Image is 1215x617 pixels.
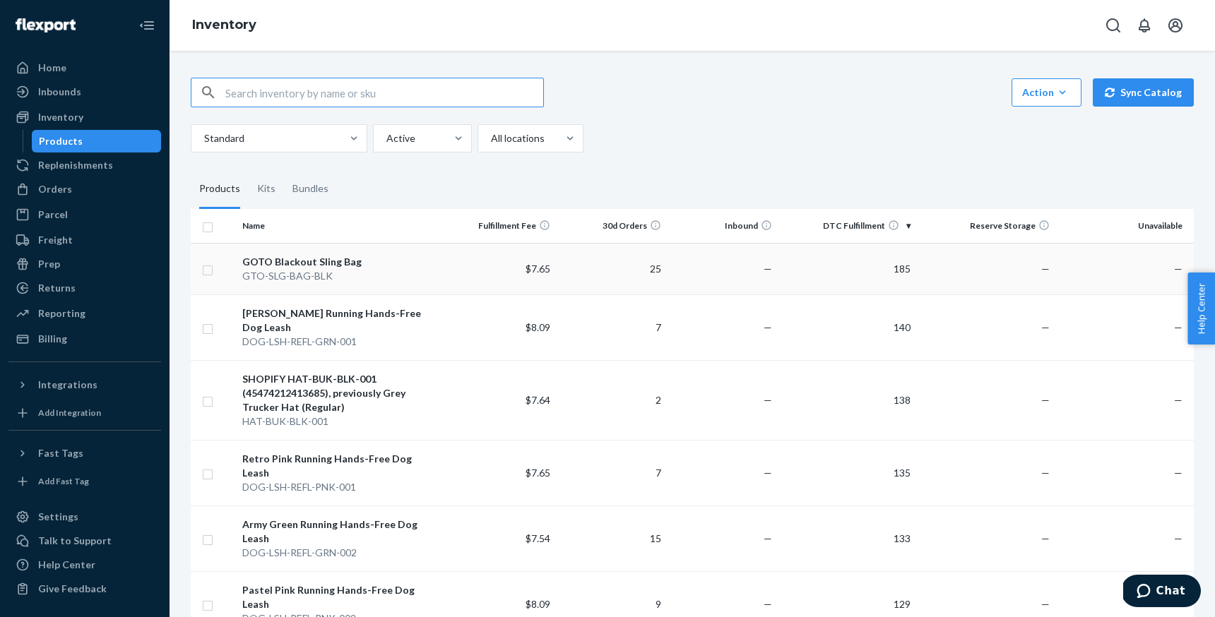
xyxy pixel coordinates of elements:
[385,131,386,145] input: Active
[38,558,95,572] div: Help Center
[292,169,328,209] div: Bundles
[8,553,161,576] a: Help Center
[38,257,60,271] div: Prep
[8,253,161,275] a: Prep
[556,505,667,571] td: 15
[1022,85,1071,100] div: Action
[38,446,83,460] div: Fast Tags
[8,529,161,552] button: Talk to Support
[242,255,439,269] div: GOTO Blackout Sling Bag
[556,209,667,243] th: 30d Orders
[38,61,66,75] div: Home
[38,208,68,222] div: Parcel
[8,106,161,128] a: Inventory
[667,209,778,243] th: Inbound
[8,328,161,350] a: Billing
[1041,598,1050,610] span: —
[526,321,550,333] span: $8.09
[8,505,161,528] a: Settings
[237,209,444,243] th: Name
[39,134,83,148] div: Products
[181,5,268,46] ol: breadcrumbs
[556,360,667,440] td: 2
[8,470,161,493] a: Add Fast Tag
[257,169,275,209] div: Kits
[38,582,107,596] div: Give Feedback
[1055,209,1194,243] th: Unavailable
[242,452,439,480] div: Retro Pink Running Hands-Free Dog Leash
[8,203,161,226] a: Parcel
[526,532,550,544] span: $7.54
[32,130,162,152] a: Products
[526,394,550,406] span: $7.64
[490,131,491,145] input: All locations
[556,243,667,294] td: 25
[16,18,76,32] img: Flexport logo
[1174,532,1183,544] span: —
[242,335,439,349] div: DOG-LSH-REFL-GRN-001
[1041,263,1050,275] span: —
[242,306,439,335] div: [PERSON_NAME] Running Hands-Free Dog Leash
[445,209,556,243] th: Fulfillment Fee
[8,302,161,325] a: Reporting
[8,154,161,176] a: Replenishments
[916,209,1055,243] th: Reserve Storage
[1041,532,1050,544] span: —
[8,373,161,396] button: Integrations
[225,78,543,107] input: Search inventory by name or sku
[192,17,256,32] a: Inventory
[1174,394,1183,406] span: —
[556,440,667,505] td: 7
[8,277,161,299] a: Returns
[1174,321,1183,333] span: —
[38,182,72,196] div: Orders
[38,158,113,172] div: Replenishments
[764,467,772,479] span: —
[1174,263,1183,275] span: —
[1187,272,1215,345] button: Help Center
[526,467,550,479] span: $7.65
[203,131,204,145] input: Standard
[38,332,67,346] div: Billing
[764,394,772,406] span: —
[38,281,76,295] div: Returns
[526,263,550,275] span: $7.65
[1041,467,1050,479] span: —
[8,229,161,251] a: Freight
[242,546,439,560] div: DOG-LSH-REFL-GRN-002
[526,598,550,610] span: $8.09
[1041,321,1050,333] span: —
[242,269,439,283] div: GTO-SLG-BAG-BLK
[778,505,916,571] td: 133
[764,321,772,333] span: —
[778,243,916,294] td: 185
[8,402,161,424] a: Add Integration
[38,306,85,321] div: Reporting
[38,407,101,419] div: Add Integration
[8,442,161,465] button: Fast Tags
[8,80,161,103] a: Inbounds
[38,85,81,99] div: Inbounds
[8,178,161,200] a: Orders
[242,372,439,414] div: SHOPIFY HAT-BUK-BLK-001 (45474212413685), previously Grey Trucker Hat (Regular)
[38,534,112,548] div: Talk to Support
[764,263,772,275] span: —
[1123,575,1201,610] iframe: Opens a widget where you can chat to one of our agents
[1099,11,1127,40] button: Open Search Box
[8,577,161,600] button: Give Feedback
[764,598,772,610] span: —
[778,360,916,440] td: 138
[1041,394,1050,406] span: —
[242,414,439,429] div: HAT-BUK-BLK-001
[1130,11,1158,40] button: Open notifications
[242,583,439,611] div: Pastel Pink Running Hands-Free Dog Leash
[778,209,916,243] th: DTC Fulfillment
[199,169,240,209] div: Products
[1093,78,1194,107] button: Sync Catalog
[778,440,916,505] td: 135
[8,56,161,79] a: Home
[242,517,439,546] div: Army Green Running Hands-Free Dog Leash
[38,475,89,487] div: Add Fast Tag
